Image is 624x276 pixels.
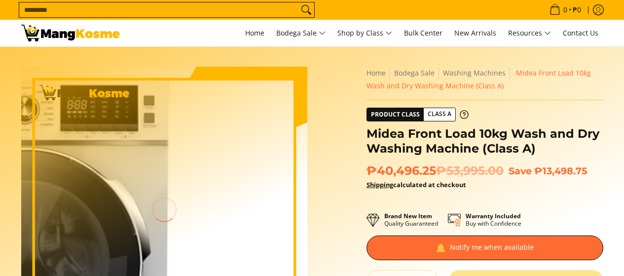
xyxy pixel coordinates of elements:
[332,20,397,46] a: Shop by Class
[547,4,584,15] span: •
[298,2,314,17] button: Search
[508,27,551,39] span: Resources
[367,108,424,121] span: Product Class
[271,20,330,46] a: Bodega Sale
[394,68,435,78] a: Bodega Sale
[130,20,603,46] nav: Main Menu
[399,20,447,46] a: Bulk Center
[367,180,393,189] a: Shipping
[466,212,521,220] strong: Warranty Included
[466,212,521,227] p: Buy with Confidence
[367,108,469,121] a: Product Class Class A
[367,68,386,78] a: Home
[534,165,587,177] span: ₱13,498.75
[436,163,504,178] del: ₱53,995.00
[337,27,392,39] span: Shop by Class
[21,25,120,41] img: Midea Front Load 10kg Wash and Dry Washing Machine (Class A) | Mang Kosme
[509,165,532,177] span: Save
[245,28,264,38] span: Home
[424,108,455,120] span: Class A
[563,28,598,38] span: Contact Us
[367,68,591,90] span: Midea Front Load 10kg Wash and Dry Washing Machine (Class A)
[454,28,496,38] span: New Arrivals
[384,212,432,220] strong: Brand New Item
[503,20,556,46] a: Resources
[404,28,442,38] span: Bulk Center
[443,68,506,78] a: Washing Machines
[276,27,326,39] span: Bodega Sale
[367,126,603,156] h1: Midea Front Load 10kg Wash and Dry Washing Machine (Class A)
[571,6,583,13] span: ₱0
[240,20,269,46] a: Home
[449,20,501,46] a: New Arrivals
[384,212,438,227] p: Quality Guaranteed
[367,180,466,189] strong: calculated at checkout
[367,67,603,92] nav: Breadcrumbs
[562,6,569,13] span: 0
[367,163,504,178] span: ₱40,496.25
[558,20,603,46] a: Contact Us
